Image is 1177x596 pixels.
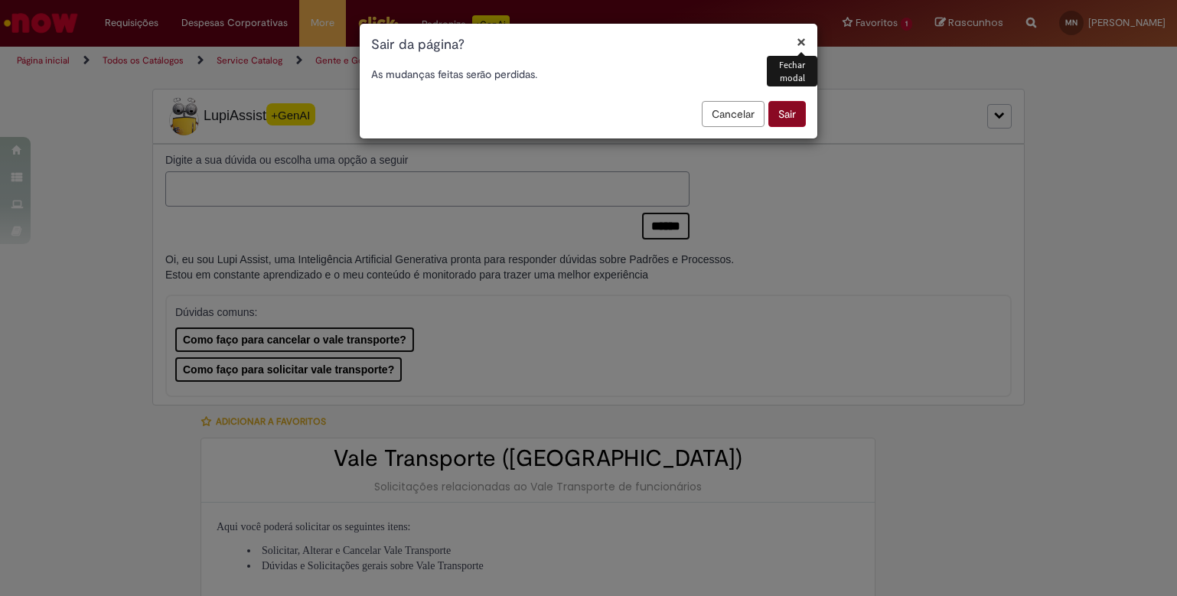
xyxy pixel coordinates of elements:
button: Fechar modal [797,34,806,50]
p: As mudanças feitas serão perdidas. [371,67,806,82]
div: Fechar modal [767,56,817,86]
button: Cancelar [702,101,765,127]
h1: Sair da página? [371,35,806,55]
button: Sair [768,101,806,127]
